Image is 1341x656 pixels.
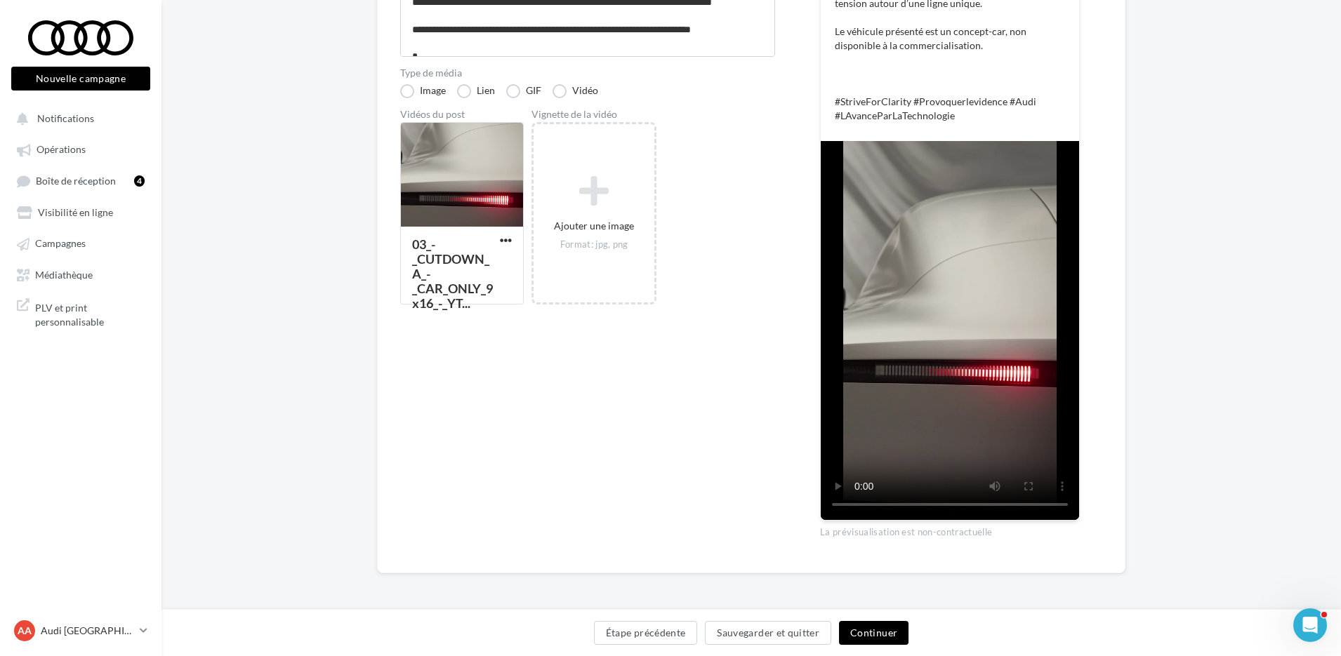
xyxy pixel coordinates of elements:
label: Type de média [400,68,775,78]
div: Vidéos du post [400,109,524,119]
span: AA [18,624,32,638]
iframe: Intercom live chat [1293,608,1327,642]
label: Image [400,84,446,98]
button: Étape précédente [594,621,698,645]
a: Visibilité en ligne [8,199,153,225]
a: PLV et print personnalisable [8,293,153,334]
p: Audi [GEOGRAPHIC_DATA] [41,624,134,638]
a: Campagnes [8,230,153,255]
span: Boîte de réception [36,175,116,187]
div: 4 [134,175,145,187]
span: Campagnes [35,238,86,250]
button: Continuer [839,621,909,645]
div: La prévisualisation est non-contractuelle [820,521,1080,539]
span: Médiathèque [35,269,93,281]
button: Notifications [8,105,147,130]
button: Nouvelle campagne [11,67,150,91]
span: Notifications [37,112,94,124]
label: GIF [506,84,541,98]
div: 03_-_CUTDOWN_A_-_CAR_ONLY_9x16_-_YT... [412,236,493,311]
a: Médiathèque [8,262,153,287]
a: Opérations [8,136,153,161]
div: Vignette de la vidéo [531,109,656,119]
a: Boîte de réception4 [8,168,153,194]
a: AA Audi [GEOGRAPHIC_DATA] [11,617,150,644]
button: Sauvegarder et quitter [705,621,831,645]
label: Vidéo [553,84,598,98]
span: Opérations [37,144,86,156]
label: Lien [457,84,495,98]
span: PLV et print personnalisable [35,298,145,328]
span: Visibilité en ligne [38,206,113,218]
